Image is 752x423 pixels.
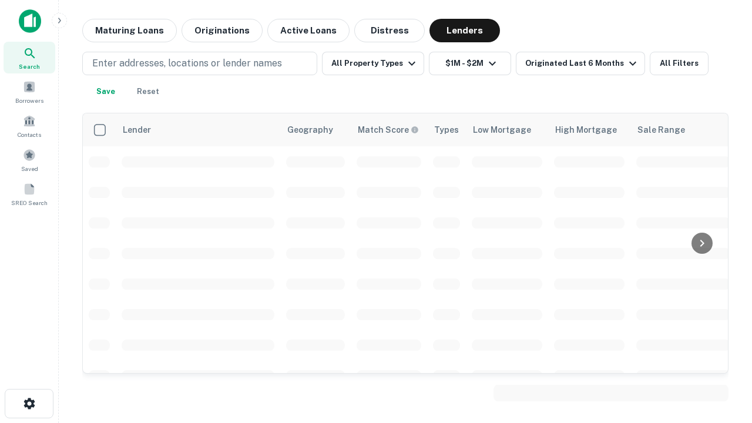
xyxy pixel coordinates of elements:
th: Geography [280,113,351,146]
div: Originated Last 6 Months [525,56,640,70]
span: Saved [21,164,38,173]
button: Enter addresses, locations or lender names [82,52,317,75]
div: Lender [123,123,151,137]
div: Low Mortgage [473,123,531,137]
a: Borrowers [4,76,55,108]
div: Sale Range [637,123,685,137]
span: Contacts [18,130,41,139]
th: Low Mortgage [466,113,548,146]
button: Originations [182,19,263,42]
span: Search [19,62,40,71]
div: High Mortgage [555,123,617,137]
th: Sale Range [630,113,736,146]
iframe: Chat Widget [693,291,752,348]
p: Enter addresses, locations or lender names [92,56,282,70]
div: Types [434,123,459,137]
a: Contacts [4,110,55,142]
th: Capitalize uses an advanced AI algorithm to match your search with the best lender. The match sco... [351,113,427,146]
button: $1M - $2M [429,52,511,75]
h6: Match Score [358,123,417,136]
button: All Filters [650,52,709,75]
span: Borrowers [15,96,43,105]
div: Capitalize uses an advanced AI algorithm to match your search with the best lender. The match sco... [358,123,419,136]
button: Active Loans [267,19,350,42]
button: Originated Last 6 Months [516,52,645,75]
img: capitalize-icon.png [19,9,41,33]
a: Saved [4,144,55,176]
span: SREO Search [11,198,48,207]
button: Distress [354,19,425,42]
th: High Mortgage [548,113,630,146]
button: Maturing Loans [82,19,177,42]
button: Reset [129,80,167,103]
div: Geography [287,123,333,137]
a: SREO Search [4,178,55,210]
button: Save your search to get updates of matches that match your search criteria. [87,80,125,103]
button: All Property Types [322,52,424,75]
th: Lender [116,113,280,146]
a: Search [4,42,55,73]
button: Lenders [429,19,500,42]
th: Types [427,113,466,146]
